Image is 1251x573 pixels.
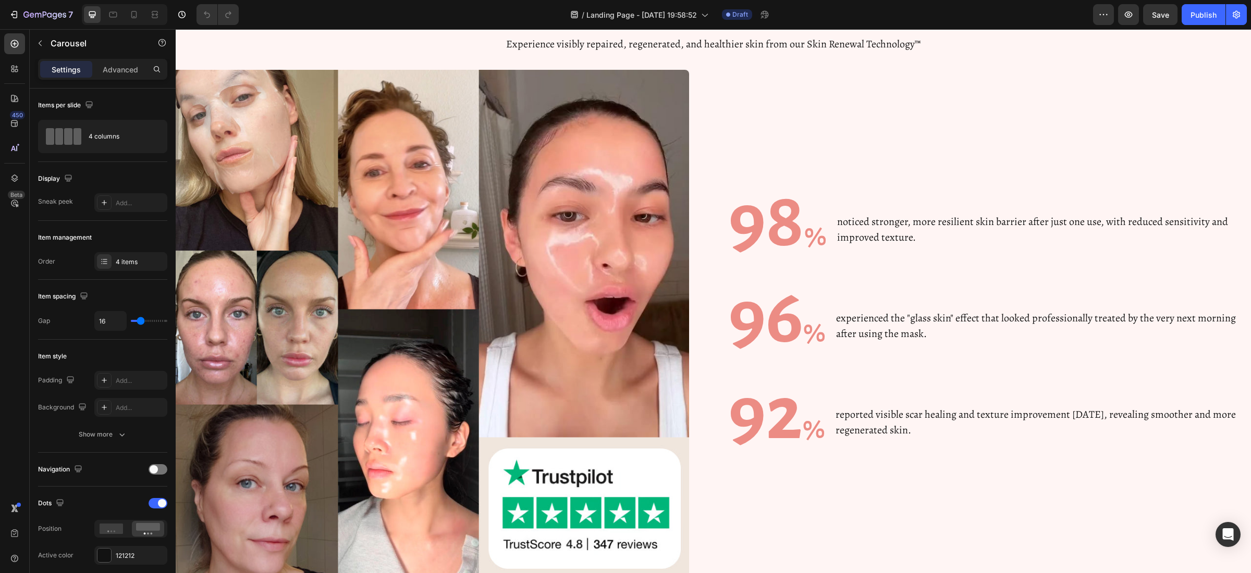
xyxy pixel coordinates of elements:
strong: % [629,195,651,221]
p: noticed stronger, more resilient skin barrier after just one use, with reduced sensitivity and im... [661,185,1064,216]
div: Items per slide [38,98,95,113]
div: Add... [116,198,165,208]
p: experienced the "glass skin" effect that looked professionally treated by the very next morning a... [660,281,1064,313]
p: reported visible scar healing and texture improvement [DATE], revealing smoother and more regener... [660,378,1064,409]
div: Gap [38,316,50,326]
p: Carousel [51,37,139,49]
div: Add... [116,376,165,385]
div: Publish [1191,9,1217,20]
strong: 98 [553,154,629,232]
div: 4 columns [89,124,152,148]
div: Position [38,524,62,533]
div: Beta [8,191,25,199]
span: Save [1152,10,1169,19]
p: Settings [52,64,81,75]
strong: 96 [553,250,628,328]
button: Publish [1182,4,1225,25]
div: 4 items [116,257,165,267]
div: 121212 [116,551,165,560]
div: Navigation [38,463,84,477]
div: Sneak peek [38,197,73,206]
div: Active color [38,551,73,560]
div: Item spacing [38,290,90,304]
div: Add... [116,403,165,413]
strong: % [628,292,650,318]
div: Undo/Redo [197,4,239,25]
span: / [582,9,584,20]
div: Padding [38,373,77,388]
button: Save [1143,4,1178,25]
div: Item style [38,352,67,361]
div: Display [38,172,75,186]
p: 7 [68,8,73,21]
div: Order [38,257,55,266]
div: Item management [38,233,92,242]
strong: % [627,388,649,414]
iframe: Design area [176,29,1251,573]
div: 450 [10,111,25,119]
input: Auto [95,312,126,330]
strong: 92 [553,346,627,425]
span: Draft [732,10,748,19]
p: Advanced [103,64,138,75]
button: 7 [4,4,78,25]
button: Show more [38,425,167,444]
div: Background [38,401,89,415]
div: Dots [38,496,66,510]
span: Landing Page - [DATE] 19:58:52 [586,9,697,20]
div: Open Intercom Messenger [1216,522,1241,547]
div: Show more [79,429,127,440]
